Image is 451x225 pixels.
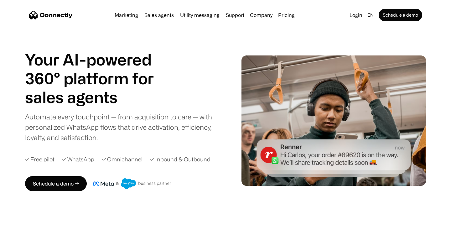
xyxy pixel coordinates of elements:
[250,11,272,19] div: Company
[62,155,94,164] div: ✓ WhatsApp
[25,50,169,88] h1: Your AI-powered 360° platform for
[29,10,73,20] a: home
[112,13,141,18] a: Marketing
[223,13,247,18] a: Support
[178,13,222,18] a: Utility messaging
[25,88,169,107] div: 1 of 4
[276,13,297,18] a: Pricing
[6,213,38,223] aside: Language selected: English
[13,214,38,223] ul: Language list
[102,155,143,164] div: ✓ Omnichannel
[93,178,171,189] img: Meta and Salesforce business partner badge.
[248,11,274,19] div: Company
[367,11,374,19] div: en
[365,11,377,19] div: en
[25,88,169,107] h1: sales agents
[142,13,176,18] a: Sales agents
[347,11,365,19] a: Login
[150,155,210,164] div: ✓ Inbound & Outbound
[25,176,87,191] a: Schedule a demo →
[379,9,422,21] a: Schedule a demo
[25,155,54,164] div: ✓ Free pilot
[25,112,222,143] div: Automate every touchpoint — from acquisition to care — with personalized WhatsApp flows that driv...
[25,88,169,107] div: carousel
